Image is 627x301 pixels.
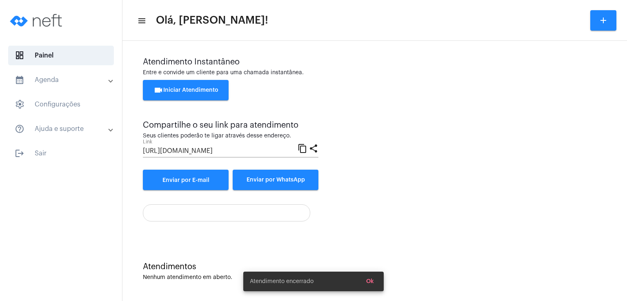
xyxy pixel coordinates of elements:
mat-icon: sidenav icon [15,124,24,134]
mat-panel-title: Agenda [15,75,109,85]
mat-icon: sidenav icon [137,16,145,26]
span: Ok [366,279,374,284]
mat-icon: videocam [153,85,163,95]
div: Seus clientes poderão te ligar através desse endereço. [143,133,318,139]
div: Entre e convide um cliente para uma chamada instantânea. [143,70,607,76]
span: sidenav icon [15,51,24,60]
div: Atendimentos [143,262,607,271]
span: Painel [8,46,114,65]
mat-expansion-panel-header: sidenav iconAgenda [5,70,122,90]
button: Ok [360,274,380,289]
img: logo-neft-novo-2.png [7,4,68,37]
div: Atendimento Instantâneo [143,58,607,66]
span: Atendimento encerrado [250,277,313,286]
span: Enviar por E-mail [162,177,209,183]
span: Configurações [8,95,114,114]
mat-icon: add [598,15,608,25]
button: Enviar por WhatsApp [233,170,318,190]
span: Sair [8,144,114,163]
span: Olá, [PERSON_NAME]! [156,14,268,27]
mat-icon: content_copy [298,143,307,153]
div: Nenhum atendimento em aberto. [143,274,607,281]
a: Enviar por E-mail [143,170,229,190]
div: Compartilhe o seu link para atendimento [143,121,318,130]
mat-expansion-panel-header: sidenav iconAjuda e suporte [5,119,122,139]
span: Iniciar Atendimento [153,87,218,93]
mat-icon: sidenav icon [15,148,24,158]
mat-icon: share [309,143,318,153]
span: Enviar por WhatsApp [247,177,305,183]
mat-icon: sidenav icon [15,75,24,85]
span: sidenav icon [15,100,24,109]
mat-panel-title: Ajuda e suporte [15,124,109,134]
button: Iniciar Atendimento [143,80,229,100]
